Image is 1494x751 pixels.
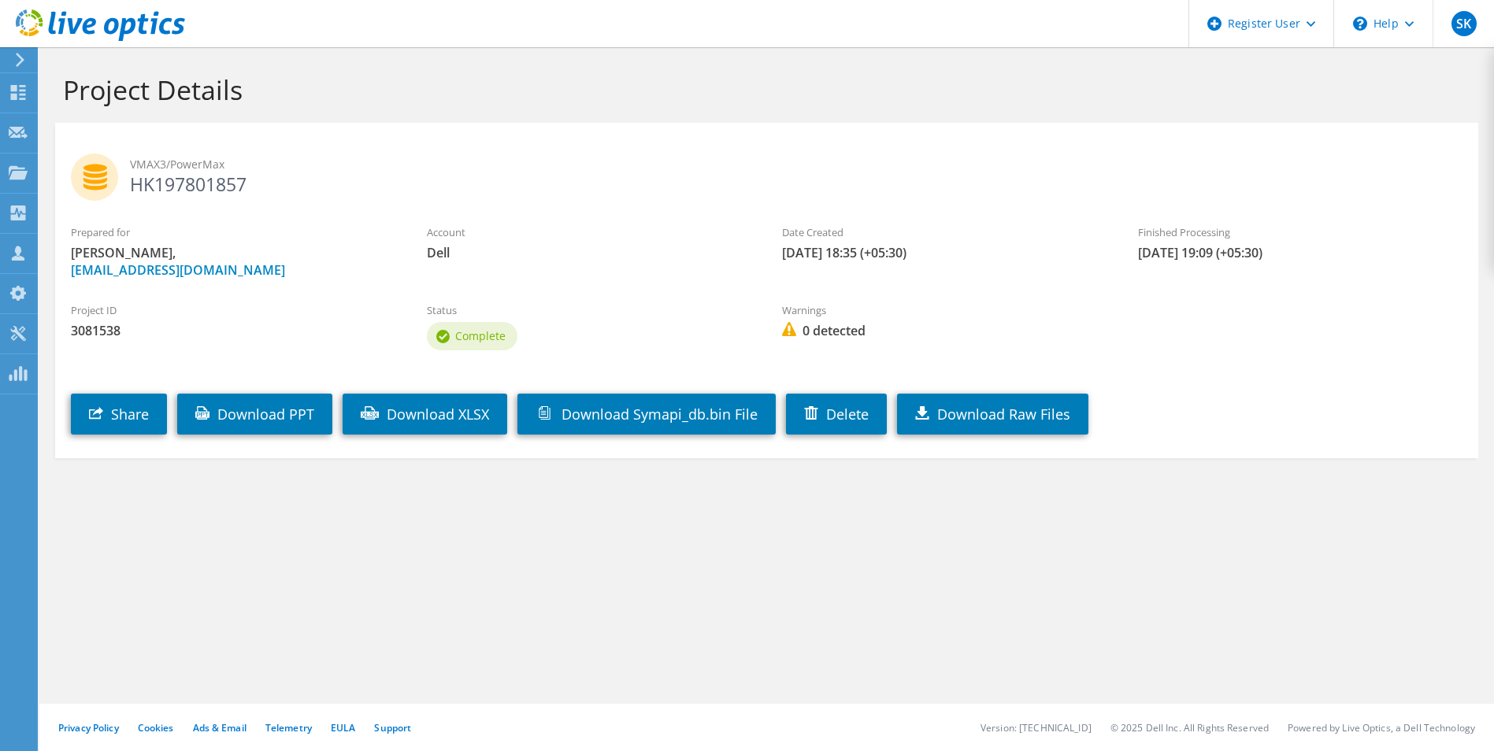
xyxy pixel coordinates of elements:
label: Prepared for [71,224,395,240]
span: Dell [427,244,751,261]
span: [DATE] 19:09 (+05:30) [1138,244,1462,261]
a: Telemetry [265,721,312,734]
label: Account [427,224,751,240]
span: SK [1451,11,1477,36]
h2: HK197801857 [71,154,1462,193]
a: Ads & Email [193,721,247,734]
li: © 2025 Dell Inc. All Rights Reserved [1110,721,1269,734]
label: Date Created [782,224,1107,240]
span: [DATE] 18:35 (+05:30) [782,244,1107,261]
label: Finished Processing [1138,224,1462,240]
label: Status [427,302,751,318]
a: Download Raw Files [897,394,1088,435]
a: Download XLSX [343,394,507,435]
a: Support [374,721,411,734]
a: EULA [331,721,355,734]
h1: Project Details [63,73,1462,106]
a: Download Symapi_db.bin File [517,394,776,435]
a: Download PPT [177,394,332,435]
span: [PERSON_NAME], [71,244,395,279]
label: Project ID [71,302,395,318]
a: [EMAIL_ADDRESS][DOMAIN_NAME] [71,261,285,279]
span: 3081538 [71,322,395,339]
a: Privacy Policy [58,721,119,734]
span: Complete [455,328,506,343]
a: Cookies [138,721,174,734]
li: Version: [TECHNICAL_ID] [981,721,1092,734]
label: Warnings [782,302,1107,318]
li: Powered by Live Optics, a Dell Technology [1288,721,1475,734]
a: Delete [786,394,887,435]
span: 0 detected [782,322,1107,339]
svg: \n [1353,17,1367,31]
span: VMAX3/PowerMax [130,156,1462,173]
a: Share [71,394,167,435]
